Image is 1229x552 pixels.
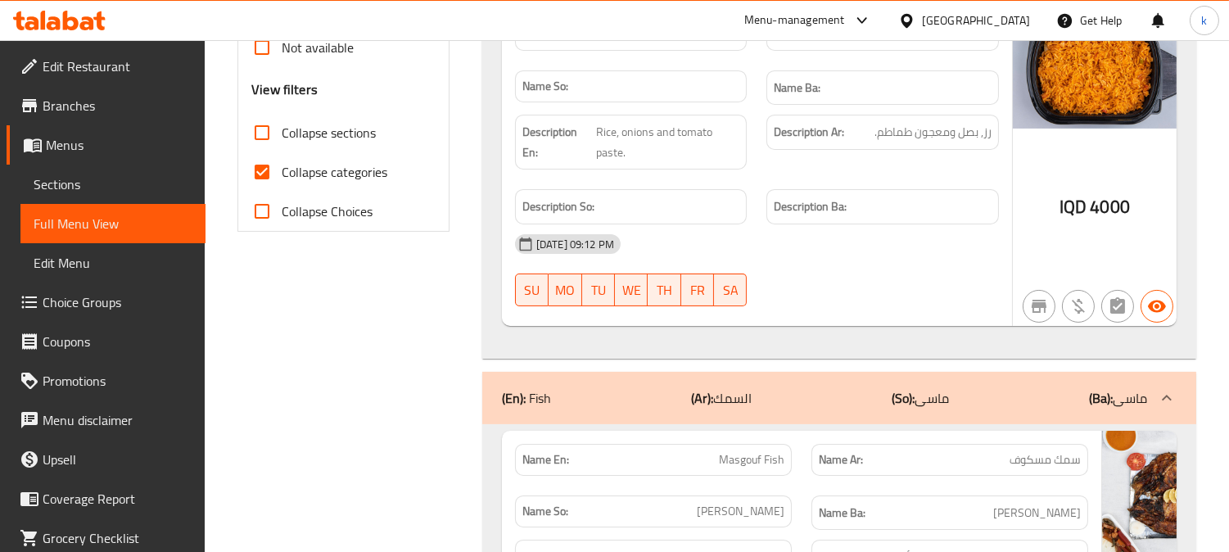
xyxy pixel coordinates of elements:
strong: Description Ba: [774,197,847,217]
div: [GEOGRAPHIC_DATA] [922,11,1030,29]
strong: Description Ar: [774,122,844,143]
button: Not has choices [1101,290,1134,323]
button: Available [1141,290,1173,323]
a: Branches [7,86,206,125]
a: Menus [7,125,206,165]
span: IQD [1060,191,1087,223]
span: SU [522,278,542,302]
h3: View filters [251,80,318,99]
strong: Name So: [522,78,568,95]
strong: Name En: [522,26,569,43]
button: Purchased item [1062,290,1095,323]
strong: Name So: [522,503,568,520]
button: Not branch specific item [1023,290,1055,323]
span: 4000 [1090,191,1130,223]
span: Upsell [43,450,192,469]
span: Red Rice [698,26,739,43]
strong: Name Ar: [819,451,863,468]
span: [PERSON_NAME] [697,503,784,520]
span: رز احمر [958,26,992,43]
span: Collapse categories [282,162,387,182]
span: سمك مسكوف [1010,451,1081,468]
span: Promotions [43,371,192,391]
button: TU [582,274,615,306]
span: Not available [282,38,354,57]
span: Menus [46,135,192,155]
b: (So): [892,386,915,410]
a: Full Menu View [20,204,206,243]
button: SA [714,274,747,306]
strong: Name En: [522,451,569,468]
span: SA [721,278,740,302]
button: WE [615,274,648,306]
p: السمك [691,388,752,408]
span: FR [688,278,707,302]
b: (En): [502,386,526,410]
span: رز, بصل ومعجون طماطم. [874,122,992,143]
span: Coupons [43,332,192,351]
span: Menu disclaimer [43,410,192,430]
b: (Ba): [1089,386,1113,410]
span: Full Menu View [34,214,192,233]
img: Tajhezat_Al_Yarmoul_Al_Gh638772770614781858.jpg [1013,6,1177,129]
a: Sections [20,165,206,204]
a: Menu disclaimer [7,400,206,440]
strong: Name Ba: [819,503,865,523]
b: (Ar): [691,386,713,410]
span: [PERSON_NAME] [993,503,1081,523]
span: TU [589,278,608,302]
span: Grocery Checklist [43,528,192,548]
div: (En): Fish(Ar):السمك(So):ماسی(Ba):ماسی [482,372,1196,424]
div: Menu-management [744,11,845,30]
a: Coupons [7,322,206,361]
a: Coverage Report [7,479,206,518]
span: Masgouf Fish [719,451,784,468]
span: Collapse sections [282,123,376,143]
a: Edit Menu [20,243,206,283]
span: Edit Menu [34,253,192,273]
a: Promotions [7,361,206,400]
span: Branches [43,96,192,115]
a: Edit Restaurant [7,47,206,86]
strong: Description En: [522,122,593,162]
span: Collapse Choices [282,201,373,221]
strong: Description So: [522,197,594,217]
button: TH [648,274,680,306]
span: Sections [34,174,192,194]
p: Fish [502,388,551,408]
button: FR [681,274,714,306]
span: Rice, onions and tomato paste. [596,122,739,162]
span: TH [654,278,674,302]
p: ماسی [892,388,949,408]
span: Coverage Report [43,489,192,509]
span: Choice Groups [43,292,192,312]
span: Edit Restaurant [43,57,192,76]
strong: Name Ba: [774,78,820,98]
span: MO [555,278,575,302]
button: SU [515,274,549,306]
a: Upsell [7,440,206,479]
p: ماسی [1089,388,1147,408]
span: k [1201,11,1207,29]
span: WE [621,278,641,302]
strong: Name Ar: [774,26,818,43]
span: [DATE] 09:12 PM [530,237,621,252]
button: MO [549,274,581,306]
a: Choice Groups [7,283,206,322]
